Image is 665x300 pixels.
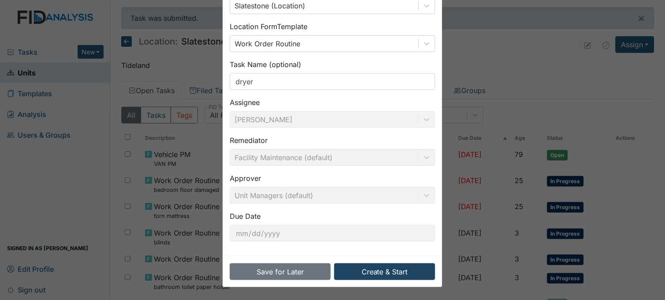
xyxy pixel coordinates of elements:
label: Approver [230,173,261,184]
label: Due Date [230,211,261,221]
div: Slatestone (Location) [235,0,305,11]
label: Task Name (optional) [230,59,301,70]
button: Create & Start [334,263,435,280]
div: Work Order Routine [235,38,300,49]
label: Remediator [230,135,268,146]
label: Assignee [230,97,260,108]
button: Save for Later [230,263,331,280]
label: Location Form Template [230,21,307,32]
